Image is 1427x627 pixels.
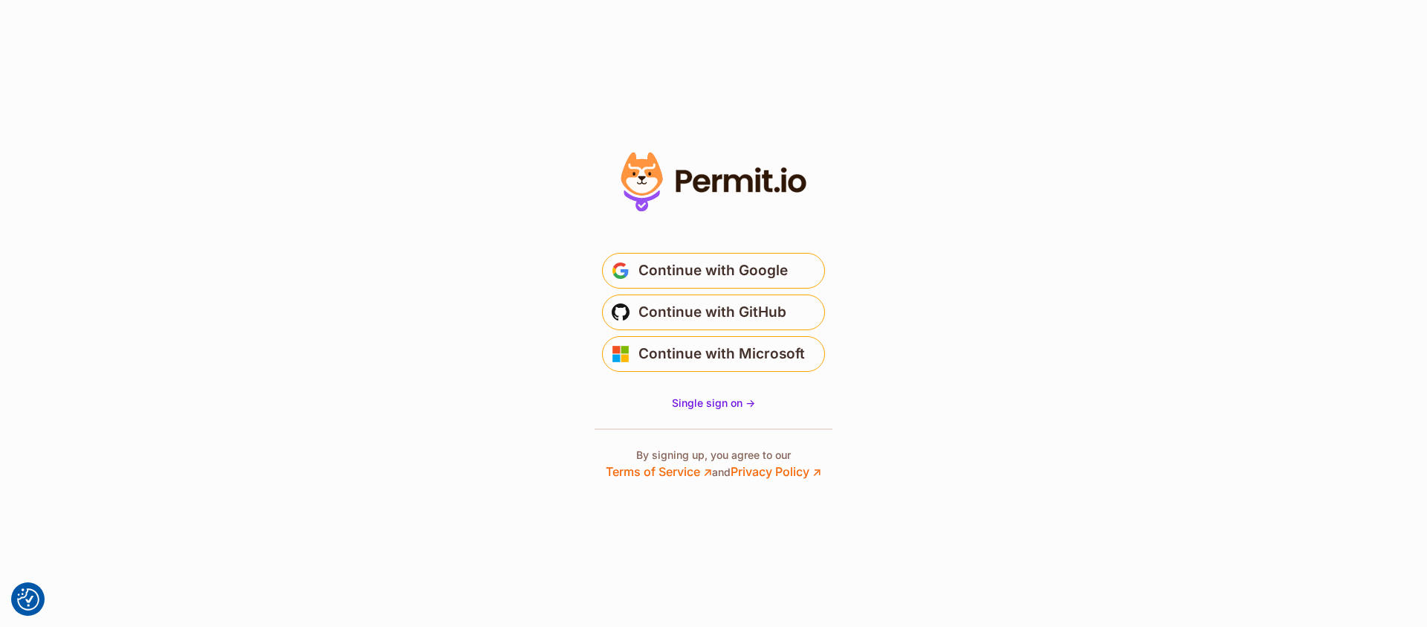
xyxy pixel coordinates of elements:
button: Consent Preferences [17,588,39,611]
span: Single sign on -> [672,396,755,409]
a: Terms of Service ↗ [606,464,712,479]
span: Continue with Microsoft [638,342,805,366]
a: Privacy Policy ↗ [731,464,821,479]
img: Revisit consent button [17,588,39,611]
p: By signing up, you agree to our and [606,448,821,480]
button: Continue with Microsoft [602,336,825,372]
a: Single sign on -> [672,396,755,411]
span: Continue with Google [638,259,788,283]
button: Continue with Google [602,253,825,289]
span: Continue with GitHub [638,300,786,324]
button: Continue with GitHub [602,295,825,330]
